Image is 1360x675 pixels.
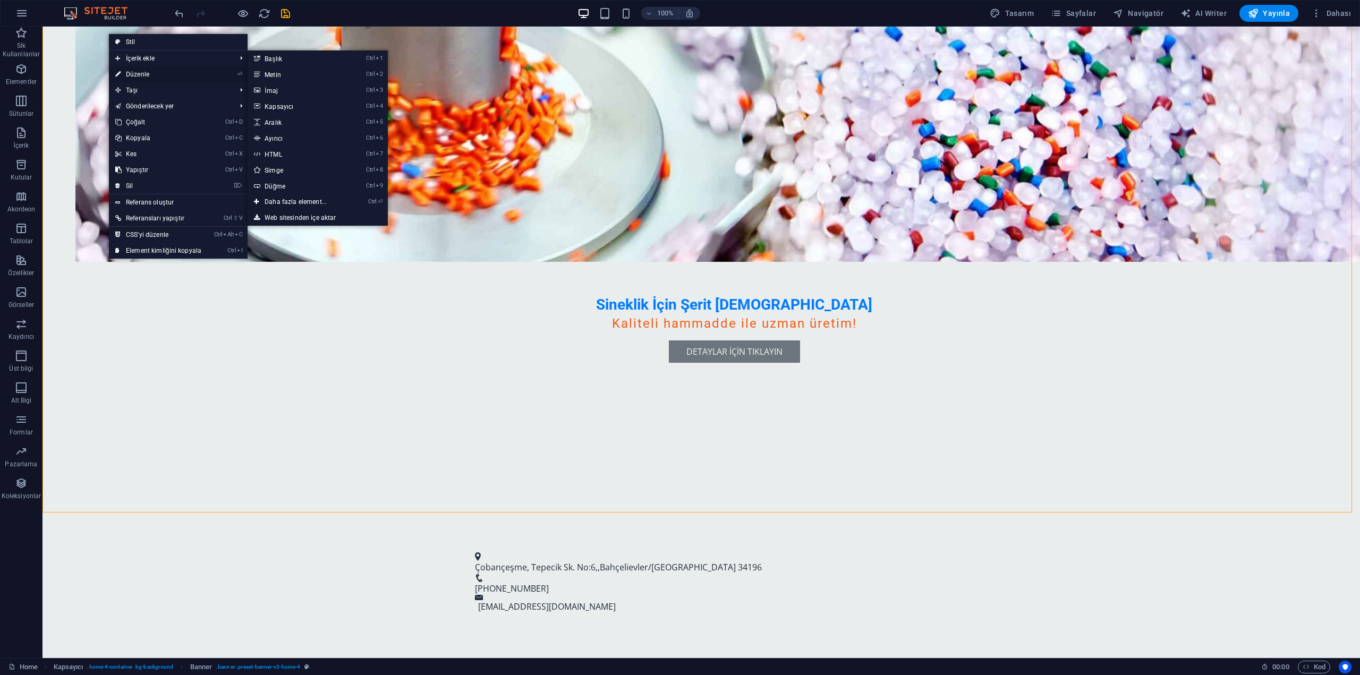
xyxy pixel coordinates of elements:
a: CtrlIElement kimliğini kopyala [109,243,208,259]
p: Koleksiyonlar [2,492,41,500]
a: Gönderilecek yer [109,98,232,114]
i: Ctrl [366,87,375,93]
p: Formlar [10,428,33,437]
p: Üst bilgi [9,364,33,373]
p: Alt Bigi [11,396,32,405]
i: 8 [376,166,382,173]
h6: Oturum süresi [1261,661,1289,673]
i: ⌦ [234,182,242,189]
i: Ctrl [366,71,375,78]
a: Ctrl3İmaj [248,82,348,98]
button: Yayınla [1239,5,1298,22]
span: Seçmek için tıkla. Düzenlemek için çift tıkla [54,661,83,673]
p: , [432,534,877,547]
i: Geri al: Konumlandırmayı değiştir (Ctrl+Z) [173,7,185,20]
a: Ctrl7HTML [248,146,348,162]
p: Görseller [8,301,34,309]
span: Çobançeşme, Tepecik Sk. No:6, [432,535,555,546]
i: 5 [376,118,382,125]
a: Ctrl6Ayırıcı [248,130,348,146]
button: save [279,7,292,20]
i: X [235,150,242,157]
p: İçerik [13,141,29,150]
span: Tasarım [990,8,1034,19]
span: Sayfalar [1051,8,1096,19]
i: 2 [376,71,382,78]
i: V [235,166,242,173]
span: Taşı [109,82,232,98]
a: Ctrl5Aralık [248,114,348,130]
a: CtrlAltCCSS'yi düzenle [109,227,208,243]
i: ⏎ [378,198,382,205]
i: Ctrl [225,150,234,157]
button: Sayfalar [1047,5,1100,22]
i: ⏎ [237,71,242,78]
a: Ctrl⏎Daha fazla element... [248,194,348,210]
a: ⌦Sil [109,178,208,194]
a: Ctrl2Metin [248,66,348,82]
a: CtrlXKes [109,146,208,162]
button: AI Writer [1176,5,1231,22]
i: Ctrl [214,231,223,238]
i: Ctrl [366,134,375,141]
span: . home-4-container .bg-background [87,661,173,673]
i: 9 [376,182,382,189]
a: Stil [109,34,248,50]
span: AI Writer [1180,8,1227,19]
i: 3 [376,87,382,93]
span: Navigatör [1113,8,1163,19]
i: Ctrl [366,102,375,109]
i: Ctrl [366,150,375,157]
i: Sayfayı yeniden yükleyin [258,7,270,20]
p: Kaydırıcı [8,332,34,341]
p: Elementler [6,78,37,86]
i: C [235,134,242,141]
i: Ctrl [366,55,375,62]
button: Navigatör [1109,5,1168,22]
i: 6 [376,134,382,141]
button: Kod [1298,661,1330,673]
img: Editor Logo [61,7,141,20]
i: Alt [223,231,234,238]
span: Bahçelievler/[GEOGRAPHIC_DATA] [557,535,693,546]
a: Web sitesinden içe aktar [248,210,388,226]
button: Usercentrics [1339,661,1351,673]
span: 00 00 [1272,661,1289,673]
span: Kod [1303,661,1325,673]
div: Tasarım (Ctrl+Alt+Y) [985,5,1038,22]
i: Ctrl [225,118,234,125]
a: Ctrl1Başlık [248,50,348,66]
span: [PHONE_NUMBER] [432,556,506,568]
a: [EMAIL_ADDRESS][DOMAIN_NAME] [436,574,573,586]
i: Ctrl [366,118,375,125]
i: Ctrl [368,198,377,205]
p: Sütunlar [9,109,34,118]
i: Ctrl [225,134,234,141]
button: reload [258,7,270,20]
span: Yayınla [1248,8,1290,19]
p: Tablolar [10,237,33,245]
i: 1 [376,55,382,62]
span: İçerik ekle [109,50,232,66]
i: V [239,215,242,221]
i: D [235,118,242,125]
i: I [237,247,242,254]
a: Seçimi iptal etmek için tıkla. Sayfaları açmak için çift tıkla [8,661,38,673]
a: ⏎Düzenle [109,66,208,82]
i: Kaydet (Ctrl+S) [279,7,292,20]
a: CtrlCKopyala [109,130,208,146]
i: ⇧ [233,215,238,221]
h6: 100% [657,7,674,20]
span: 34196 [695,535,719,546]
span: : [1280,663,1281,671]
a: Ctrl⇧VReferansları yapıştır [109,210,208,226]
p: Akordeon [7,205,36,213]
a: Referans oluştur [109,194,248,210]
p: Pazarlama [5,460,37,468]
i: Bu element, özelleştirilebilir bir ön ayar [304,664,309,670]
i: Yeniden boyutlandırmada yakınlaştırma düzeyini seçilen cihaza uyacak şekilde otomatik olarak ayarla. [685,8,694,18]
a: Ctrl8Simge [248,162,348,178]
p: Özellikler [8,269,34,277]
i: Ctrl [225,166,234,173]
a: CtrlVYapıştır [109,162,208,178]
